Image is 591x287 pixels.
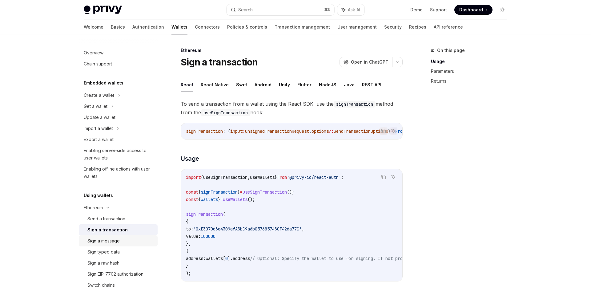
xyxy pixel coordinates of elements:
[186,175,201,180] span: import
[186,211,223,217] span: signTransaction
[87,259,119,267] div: Sign a raw hash
[201,189,238,195] span: signTransaction
[351,59,388,65] span: Open in ChatGPT
[329,128,334,134] span: ?:
[87,215,125,222] div: Send a transaction
[186,219,188,224] span: {
[84,60,112,68] div: Chain support
[431,57,512,66] a: Usage
[79,235,158,246] a: Sign a message
[430,7,447,13] a: Support
[186,263,188,269] span: }
[79,163,158,182] a: Enabling offline actions with user wallets
[84,49,103,57] div: Overview
[186,189,198,195] span: const
[223,256,225,261] span: [
[84,114,115,121] div: Update a wallet
[84,192,113,199] h5: Using wallets
[84,136,114,143] div: Export a wallet
[389,173,397,181] button: Ask AI
[245,128,309,134] span: UnsignedTransactionRequest
[225,256,228,261] span: 0
[459,7,483,13] span: Dashboard
[201,175,203,180] span: {
[181,100,403,117] span: To send a transaction from a wallet using the React SDK, use the method from the hook:
[181,77,193,92] button: React
[223,128,230,134] span: : (
[79,258,158,269] a: Sign a raw hash
[431,76,512,86] a: Returns
[337,4,364,15] button: Ask AI
[287,175,341,180] span: '@privy-io/react-auth'
[341,175,344,180] span: ;
[84,165,154,180] div: Enabling offline actions with user wallets
[233,256,250,261] span: address
[340,57,392,67] button: Open in ChatGPT
[186,270,191,276] span: );
[238,6,255,14] div: Search...
[309,128,312,134] span: ,
[240,189,243,195] span: =
[186,128,223,134] span: signTransaction
[79,213,158,224] a: Send a transaction
[380,127,388,135] button: Copy the contents from the code block
[409,20,426,34] a: Recipes
[337,20,377,34] a: User management
[203,175,247,180] span: useSignTransaction
[186,248,188,254] span: {
[344,77,355,92] button: Java
[79,47,158,58] a: Overview
[250,175,275,180] span: useWallets
[255,77,271,92] button: Android
[132,20,164,34] a: Authentication
[389,127,397,135] button: Ask AI
[454,5,492,15] a: Dashboard
[87,226,128,234] div: Sign a transaction
[243,128,245,134] span: :
[198,197,201,202] span: {
[79,246,158,258] a: Sign typed data
[279,77,290,92] button: Unity
[247,175,250,180] span: ,
[275,20,330,34] a: Transaction management
[362,77,381,92] button: REST API
[277,175,287,180] span: from
[230,128,243,134] span: input
[87,270,143,278] div: Sign EIP-7702 authorization
[201,109,250,116] code: useSignTransaction
[380,173,388,181] button: Copy the contents from the code block
[497,5,507,15] button: Toggle dark mode
[198,189,201,195] span: {
[250,256,494,261] span: // Optional: Specify the wallet to use for signing. If not provided, the first wallet will be used.
[201,197,218,202] span: wallets
[434,20,463,34] a: API reference
[247,197,255,202] span: ();
[84,20,103,34] a: Welcome
[302,226,304,232] span: ,
[84,147,154,162] div: Enabling server-side access to user wallets
[220,197,223,202] span: =
[227,4,334,15] button: Search...⌘K
[79,224,158,235] a: Sign a transaction
[84,103,107,110] div: Get a wallet
[243,189,287,195] span: useSignTransaction
[437,47,465,54] span: On this page
[181,57,258,68] h1: Sign a transaction
[84,92,114,99] div: Create a wallet
[348,7,360,13] span: Ask AI
[181,47,403,53] div: Ethereum
[79,58,158,69] a: Chain support
[287,189,294,195] span: ();
[334,101,376,108] code: signTransaction
[171,20,187,34] a: Wallets
[223,197,247,202] span: useWallets
[319,77,336,92] button: NodeJS
[238,189,240,195] span: }
[431,66,512,76] a: Parameters
[201,77,229,92] button: React Native
[84,204,103,211] div: Ethereum
[193,226,302,232] span: '0xE3070d3e4309afA3bC9a6b057685743CF42da77C'
[410,7,423,13] a: Demo
[186,241,191,246] span: },
[84,79,123,87] h5: Embedded wallets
